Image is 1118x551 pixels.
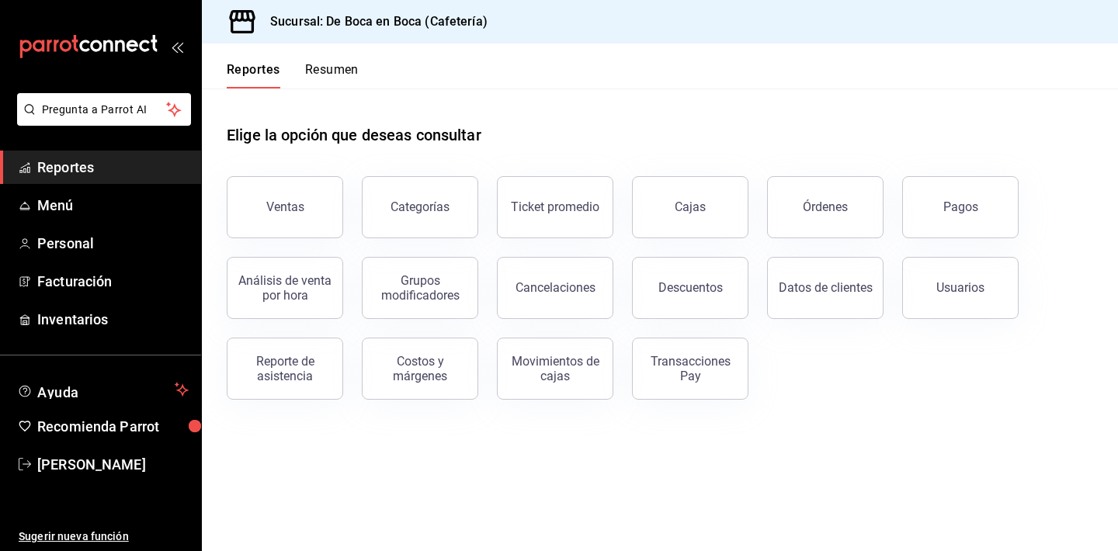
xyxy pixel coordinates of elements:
div: Análisis de venta por hora [237,273,333,303]
button: Reportes [227,62,280,88]
div: Cajas [675,198,707,217]
span: Facturación [37,271,189,292]
span: [PERSON_NAME] [37,454,189,475]
a: Cajas [632,176,748,238]
span: Pregunta a Parrot AI [42,102,167,118]
button: Resumen [305,62,359,88]
button: Cancelaciones [497,257,613,319]
span: Sugerir nueva función [19,528,189,545]
div: navigation tabs [227,62,359,88]
h1: Elige la opción que deseas consultar [227,123,481,147]
button: Categorías [362,176,478,238]
a: Pregunta a Parrot AI [11,113,191,129]
div: Cancelaciones [516,280,595,295]
button: Órdenes [767,176,884,238]
button: Ventas [227,176,343,238]
button: Ticket promedio [497,176,613,238]
div: Pagos [943,199,978,214]
button: Pregunta a Parrot AI [17,93,191,126]
span: Ayuda [37,380,168,399]
button: Grupos modificadores [362,257,478,319]
span: Inventarios [37,309,189,330]
h3: Sucursal: De Boca en Boca (Cafetería) [258,12,488,31]
div: Órdenes [803,199,848,214]
div: Ticket promedio [511,199,599,214]
button: Usuarios [902,257,1019,319]
span: Menú [37,195,189,216]
div: Ventas [266,199,304,214]
button: Costos y márgenes [362,338,478,400]
span: Recomienda Parrot [37,416,189,437]
div: Grupos modificadores [372,273,468,303]
button: Movimientos de cajas [497,338,613,400]
div: Categorías [391,199,450,214]
button: Reporte de asistencia [227,338,343,400]
button: Pagos [902,176,1019,238]
div: Descuentos [658,280,723,295]
span: Personal [37,233,189,254]
div: Transacciones Pay [642,354,738,383]
div: Movimientos de cajas [507,354,603,383]
div: Usuarios [936,280,984,295]
button: Descuentos [632,257,748,319]
button: Análisis de venta por hora [227,257,343,319]
div: Reporte de asistencia [237,354,333,383]
div: Datos de clientes [779,280,873,295]
button: Transacciones Pay [632,338,748,400]
span: Reportes [37,157,189,178]
button: open_drawer_menu [171,40,183,53]
button: Datos de clientes [767,257,884,319]
div: Costos y márgenes [372,354,468,383]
